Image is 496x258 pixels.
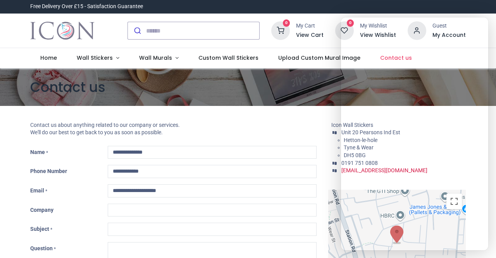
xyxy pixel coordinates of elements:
h1: Contact us [30,78,465,97]
img: Icon Wall Stickers [30,20,94,42]
span: Custom Wall Stickers [198,54,258,62]
iframe: Brevo live chat [341,17,488,250]
a: Logo of Icon Wall Stickers [30,20,94,42]
span: Subject [30,226,49,232]
div: Free Delivery Over £15 - Satisfaction Guarantee [30,3,143,10]
span: Home [40,54,57,62]
li: Icon Wall Stickers [331,121,465,129]
span: Phone Number [30,168,67,174]
button: Submit [128,22,146,39]
span: Upload Custom Mural Image [278,54,360,62]
span: Name [30,149,45,155]
p: Contact us about anything related to our company or services. We'll do our best to get back to yo... [30,121,317,137]
a: Wall Stickers [67,48,129,68]
span: Wall Stickers [77,54,113,62]
span: Company [30,207,53,213]
sup: 0 [283,19,290,27]
a: 0 [335,27,354,33]
span: Wall Murals [139,54,172,62]
span: Question [30,245,53,251]
a: 0 [271,27,290,33]
span: Email [30,187,44,194]
iframe: Customer reviews powered by Trustpilot [303,3,466,10]
div: My Cart [296,22,324,30]
a: View Cart [296,31,324,39]
a: Wall Murals [129,48,188,68]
